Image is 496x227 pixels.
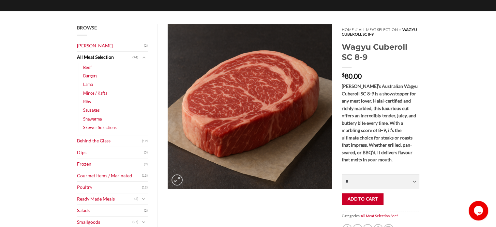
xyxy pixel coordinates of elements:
a: [PERSON_NAME] [77,40,144,52]
span: Wagyu Cuberoll SC 8-9 [342,27,417,37]
a: Poultry [77,182,142,193]
button: Toggle [140,195,148,203]
a: Sausages [83,106,100,114]
span: (19) [142,136,148,146]
a: Home [342,27,354,32]
a: Zoom [172,174,183,186]
a: Ribs [83,97,91,106]
span: (2) [144,206,148,216]
a: Frozen [77,158,144,170]
span: (13) [142,171,148,181]
a: Gourmet Items / Marinated [77,170,142,182]
a: Skewer Selections [83,123,117,132]
span: (2) [144,41,148,51]
a: Beef [390,214,398,218]
span: (27) [132,217,138,227]
button: Toggle [140,219,148,226]
iframe: chat widget [469,201,489,220]
a: All Meat Selection [358,27,398,32]
a: Behind the Glass [77,135,142,147]
span: Browse [77,25,97,30]
span: (74) [132,53,138,62]
a: Dips [77,147,144,158]
span: (9) [144,159,148,169]
a: Ready Made Meals [77,193,135,205]
a: Mince / Kafta [83,89,107,97]
a: Salads [77,205,144,216]
a: All Meat Selection [77,52,133,63]
h1: Wagyu Cuberoll SC 8-9 [342,42,419,62]
button: Add to cart [342,193,383,205]
span: // [399,27,401,32]
strong: [PERSON_NAME]’s Australian Wagyu Cuberoll SC 8-9 is a showstopper for any meat lover. Halal-certi... [342,83,418,162]
a: Beef [83,63,92,72]
a: All Meat Selection [361,214,390,218]
a: Lamb [83,80,93,89]
span: Categories: , [342,211,419,220]
span: // [355,27,357,32]
bdi: 80.00 [342,72,362,80]
span: (12) [142,183,148,192]
button: Toggle [140,54,148,61]
a: Shawarma [83,115,102,123]
img: Wagyu Cuberoll SC 8-9 [168,24,332,189]
span: $ [342,73,345,78]
a: Burgers [83,72,98,80]
span: (5) [144,148,148,157]
span: (2) [134,194,138,204]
